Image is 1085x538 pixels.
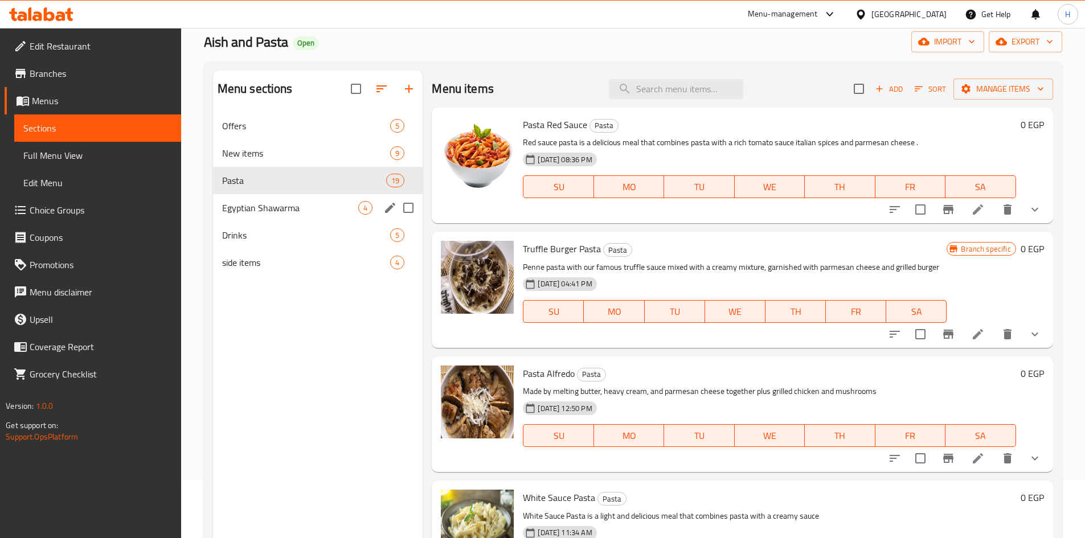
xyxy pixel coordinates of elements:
span: Pasta [590,119,618,132]
span: MO [599,428,660,444]
div: items [390,146,404,160]
span: Select to update [908,446,932,470]
button: show more [1021,196,1049,223]
span: [DATE] 08:36 PM [533,154,596,165]
button: TU [664,424,734,447]
h6: 0 EGP [1021,490,1044,506]
span: 9 [391,148,404,159]
button: Manage items [953,79,1053,100]
button: delete [994,321,1021,348]
span: Coverage Report [30,340,172,354]
span: TH [809,179,870,195]
a: Upsell [5,306,181,333]
button: delete [994,196,1021,223]
span: H [1065,8,1070,20]
button: SU [523,175,593,198]
button: SA [886,300,947,323]
a: Promotions [5,251,181,278]
div: Pasta [589,119,619,133]
button: delete [994,445,1021,472]
span: Get support on: [6,418,58,433]
span: Manage items [963,82,1044,96]
span: Add item [871,80,907,98]
button: Add [871,80,907,98]
span: Select to update [908,322,932,346]
a: Menus [5,87,181,114]
span: White Sauce Pasta [523,489,595,506]
span: 4 [359,203,372,213]
img: Pasta Red Sauce [441,117,514,190]
span: Choice Groups [30,203,172,217]
button: WE [735,175,805,198]
span: Coupons [30,231,172,244]
button: show more [1021,321,1049,348]
button: edit [382,199,399,216]
span: Menus [32,94,172,108]
span: TU [669,179,730,195]
button: SU [523,424,593,447]
span: Menu disclaimer [30,285,172,299]
div: Drinks5 [213,221,423,249]
span: SA [891,303,942,320]
span: 4 [391,257,404,268]
span: TU [669,428,730,444]
button: SA [945,175,1016,198]
button: FR [875,424,945,447]
button: Add section [395,75,423,102]
a: Full Menu View [14,142,181,169]
button: MO [594,424,664,447]
span: New items [222,146,391,160]
button: TU [664,175,734,198]
div: items [358,201,372,215]
span: SA [950,179,1011,195]
span: Select to update [908,198,932,221]
div: items [386,174,404,187]
span: Select all sections [344,77,368,101]
span: [DATE] 04:41 PM [533,278,596,289]
span: WE [739,179,800,195]
div: items [390,228,404,242]
span: SA [950,428,1011,444]
a: Coverage Report [5,333,181,360]
span: Select section [847,77,871,101]
span: Open [293,38,319,48]
a: Edit Menu [14,169,181,196]
a: Sections [14,114,181,142]
span: Egyptian Shawarma [222,201,359,215]
a: Menu disclaimer [5,278,181,306]
img: Truffle Burger Pasta [441,241,514,314]
a: Coupons [5,224,181,251]
button: SA [945,424,1016,447]
button: TH [805,175,875,198]
a: Edit menu item [971,203,985,216]
button: show more [1021,445,1049,472]
svg: Show Choices [1028,203,1042,216]
span: Sections [23,121,172,135]
span: FR [880,179,941,195]
span: Upsell [30,313,172,326]
button: WE [705,300,765,323]
span: Drinks [222,228,391,242]
button: import [911,31,984,52]
a: Grocery Checklist [5,360,181,388]
span: [DATE] 11:34 AM [533,527,596,538]
button: sort-choices [881,321,908,348]
span: Truffle Burger Pasta [523,240,601,257]
svg: Show Choices [1028,327,1042,341]
button: FR [826,300,886,323]
span: [DATE] 12:50 PM [533,403,596,414]
span: MO [588,303,640,320]
svg: Show Choices [1028,451,1042,465]
h6: 0 EGP [1021,117,1044,133]
div: Pasta [597,492,627,506]
span: SU [528,179,589,195]
span: Pasta [222,174,386,187]
a: Support.OpsPlatform [6,429,78,444]
div: Offers5 [213,112,423,139]
a: Edit Restaurant [5,32,181,60]
button: Branch-specific-item [935,445,962,472]
span: Add [874,83,904,96]
button: Sort [912,80,949,98]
